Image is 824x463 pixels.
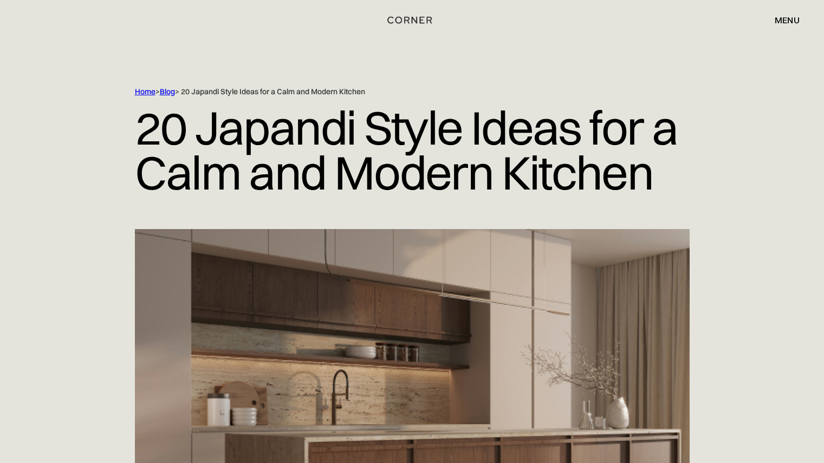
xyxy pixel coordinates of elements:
a: Home [135,87,155,96]
div: menu [775,16,800,24]
a: home [377,13,446,27]
h1: 20 Japandi Style Ideas for a Calm and Modern Kitchen [135,97,690,203]
div: menu [764,11,800,29]
div: > > 20 Japandi Style Ideas for a Calm and Modern Kitchen [135,87,644,97]
a: Blog [160,87,175,96]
